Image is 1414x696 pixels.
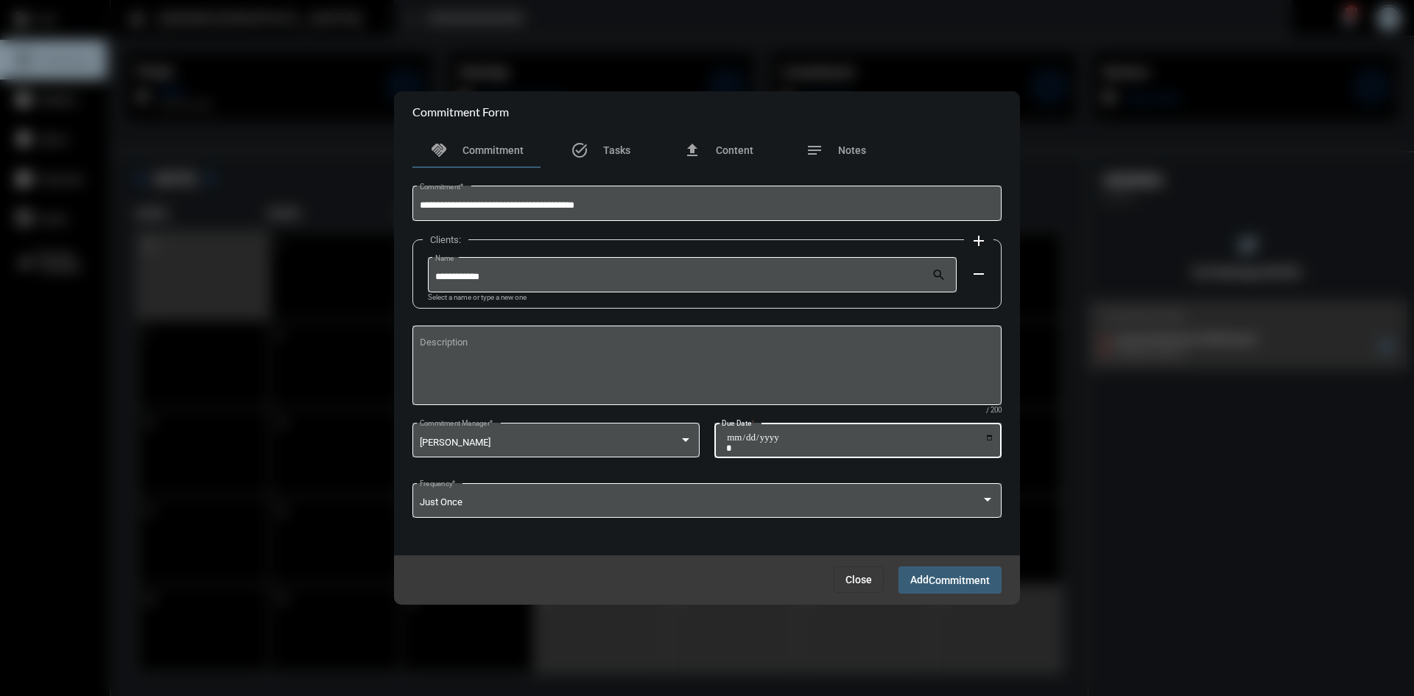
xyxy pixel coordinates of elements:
[428,294,527,302] mat-hint: Select a name or type a new one
[462,144,524,156] span: Commitment
[834,566,884,593] button: Close
[929,574,990,586] span: Commitment
[845,574,872,586] span: Close
[430,141,448,159] mat-icon: handshake
[683,141,701,159] mat-icon: file_upload
[838,144,866,156] span: Notes
[932,267,949,285] mat-icon: search
[986,407,1002,415] mat-hint: / 200
[910,574,990,586] span: Add
[970,232,988,250] mat-icon: add
[571,141,588,159] mat-icon: task_alt
[420,437,490,448] span: [PERSON_NAME]
[716,144,753,156] span: Content
[423,234,468,245] label: Clients:
[412,105,509,119] h2: Commitment Form
[970,265,988,283] mat-icon: remove
[420,496,462,507] span: Just Once
[603,144,630,156] span: Tasks
[898,566,1002,594] button: AddCommitment
[806,141,823,159] mat-icon: notes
